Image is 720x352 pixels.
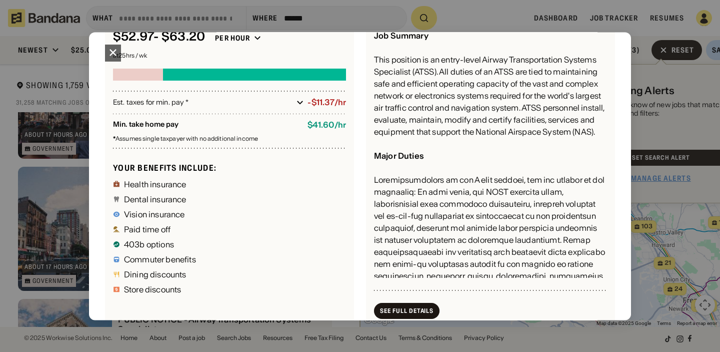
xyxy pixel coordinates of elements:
div: Job Summary [374,31,428,41]
div: Vision insurance [124,210,185,218]
div: Dental insurance [124,195,186,203]
div: Dining discounts [124,270,186,278]
div: Assumes single taxpayer with no additional income [113,136,346,142]
div: 403b options [124,240,174,248]
div: Est. taxes for min. pay * [113,98,292,108]
div: Store discounts [124,285,181,293]
div: Per hour [215,34,250,43]
div: See Full Details [380,308,433,314]
div: Health insurance [124,180,186,188]
div: Your benefits include: [113,163,346,173]
div: Paid time off [124,225,170,233]
div: $ 52.97 - $63.20 [113,30,205,45]
div: Commuter benefits [124,255,196,263]
div: -$11.37/hr [307,98,346,108]
div: $ 41.60 / hr [307,121,346,130]
div: at 25 hrs / wk [113,53,346,59]
div: Min. take home pay [113,121,299,130]
div: Major Duties [374,151,424,161]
